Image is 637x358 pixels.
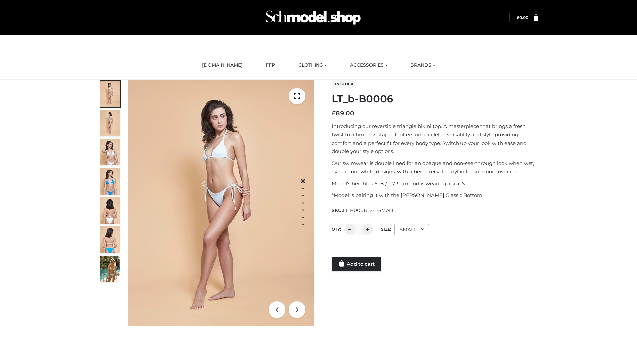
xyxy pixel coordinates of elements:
[517,15,528,20] a: £0.00
[332,80,357,88] span: In stock
[332,122,538,156] p: Introducing our reversible triangle bikini top. A masterpiece that brings a fresh twist to a time...
[332,179,538,188] p: Model’s height is 5 ‘8 / 173 cm and is wearing a size S.
[332,191,538,200] p: *Model is pairing it with the [PERSON_NAME] Classic Bottom
[293,58,332,73] a: CLOTHING
[332,93,538,105] h1: LT_b-B0006
[100,81,120,107] img: ArielClassicBikiniTop_CloudNine_AzureSky_OW114ECO_1-scaled.jpg
[100,197,120,224] img: ArielClassicBikiniTop_CloudNine_AzureSky_OW114ECO_7-scaled.jpg
[343,208,394,213] span: LT_B0006_2-_-SMALL
[517,15,519,20] span: £
[394,224,429,235] div: SMALL
[345,58,392,73] a: ACCESSORIES
[100,110,120,136] img: ArielClassicBikiniTop_CloudNine_AzureSky_OW114ECO_2-scaled.jpg
[517,15,528,20] bdi: 0.00
[332,159,538,176] p: Our swimwear is double lined for an opaque and non-see-through look when wet, even in our white d...
[261,58,280,73] a: FFP
[100,168,120,195] img: ArielClassicBikiniTop_CloudNine_AzureSky_OW114ECO_4-scaled.jpg
[332,257,381,271] a: Add to cart
[332,207,395,214] span: SKU:
[332,227,341,232] label: QTY:
[405,58,440,73] a: BRANDS
[332,110,336,117] span: £
[100,139,120,165] img: ArielClassicBikiniTop_CloudNine_AzureSky_OW114ECO_3-scaled.jpg
[100,256,120,282] img: Arieltop_CloudNine_AzureSky2.jpg
[100,226,120,253] img: ArielClassicBikiniTop_CloudNine_AzureSky_OW114ECO_8-scaled.jpg
[197,58,248,73] a: [DOMAIN_NAME]
[381,227,391,232] label: Size:
[332,110,354,117] bdi: 89.00
[263,4,363,30] img: Schmodel Admin 964
[128,80,314,326] img: ArielClassicBikiniTop_CloudNine_AzureSky_OW114ECO_1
